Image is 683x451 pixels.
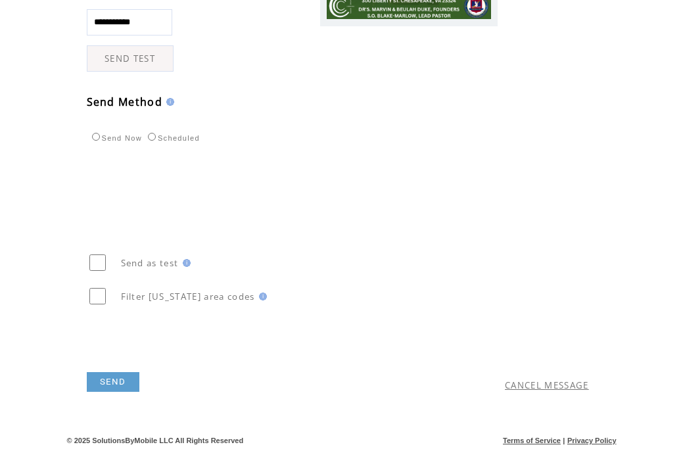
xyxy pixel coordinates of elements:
span: Send as test [121,257,179,269]
a: CANCEL MESSAGE [505,379,589,391]
a: SEND TEST [87,45,174,72]
input: Scheduled [148,133,156,141]
span: | [563,437,565,444]
img: help.gif [179,259,191,267]
a: SEND [87,372,139,392]
a: Terms of Service [503,437,561,444]
a: Privacy Policy [567,437,617,444]
img: help.gif [162,98,174,106]
img: help.gif [255,293,267,300]
input: Send Now [92,133,100,141]
label: Send Now [89,134,142,142]
span: © 2025 SolutionsByMobile LLC All Rights Reserved [67,437,244,444]
label: Scheduled [145,134,200,142]
span: Send Method [87,95,163,109]
span: Filter [US_STATE] area codes [121,291,255,302]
